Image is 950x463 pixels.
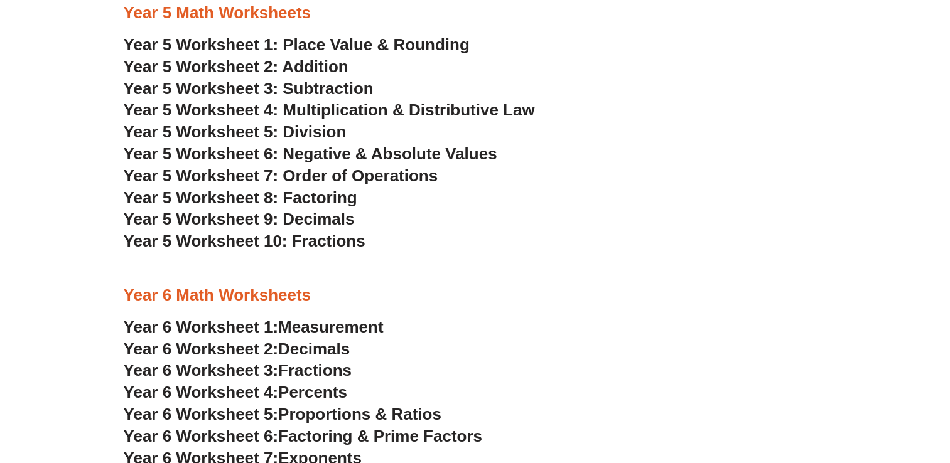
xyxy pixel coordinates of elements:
span: Decimals [278,339,350,358]
h3: Year 5 Math Worksheets [124,2,827,23]
a: Year 5 Worksheet 6: Negative & Absolute Values [124,144,497,162]
a: Year 6 Worksheet 6:Factoring & Prime Factors [124,426,482,445]
a: Year 6 Worksheet 5:Proportions & Ratios [124,404,441,423]
span: Factoring & Prime Factors [278,426,482,445]
a: Year 5 Worksheet 5: Division [124,122,347,141]
span: Year 6 Worksheet 1: [124,317,279,336]
span: Year 6 Worksheet 5: [124,404,279,423]
span: Year 6 Worksheet 3: [124,360,279,379]
a: Year 5 Worksheet 2: Addition [124,56,348,75]
span: Year 6 Worksheet 2: [124,339,279,358]
span: Fractions [278,360,352,379]
h3: Year 6 Math Worksheets [124,284,827,306]
a: Year 6 Worksheet 3:Fractions [124,360,352,379]
span: Year 6 Worksheet 6: [124,426,279,445]
span: Percents [278,382,347,401]
a: Year 5 Worksheet 9: Decimals [124,209,355,228]
a: Year 5 Worksheet 10: Fractions [124,231,365,250]
span: Year 6 Worksheet 4: [124,382,279,401]
span: Proportions & Ratios [278,404,441,423]
iframe: Chat Widget [741,322,950,463]
a: Year 5 Worksheet 8: Factoring [124,188,357,206]
a: Year 6 Worksheet 1:Measurement [124,317,384,336]
a: Year 6 Worksheet 2:Decimals [124,339,350,358]
a: Year 5 Worksheet 7: Order of Operations [124,166,438,184]
a: Year 5 Worksheet 4: Multiplication & Distributive Law [124,100,535,119]
a: Year 5 Worksheet 3: Subtraction [124,78,374,97]
a: Year 6 Worksheet 4:Percents [124,382,347,401]
a: Year 5 Worksheet 1: Place Value & Rounding [124,35,470,53]
span: Measurement [278,317,384,336]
